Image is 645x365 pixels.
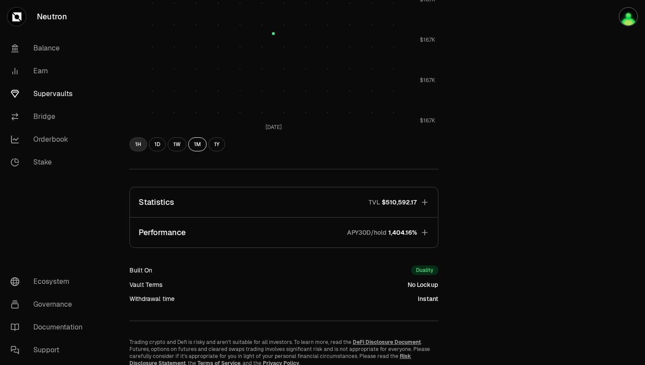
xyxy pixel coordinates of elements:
[4,105,95,128] a: Bridge
[4,151,95,174] a: Stake
[139,196,174,208] p: Statistics
[411,265,438,275] div: Duality
[130,218,438,247] button: PerformanceAPY30D/hold1,404.16%
[208,137,225,151] button: 1Y
[353,339,421,346] a: DeFi Disclosure Document
[420,36,435,43] tspan: $16.7K
[4,128,95,151] a: Orderbook
[619,7,638,26] img: q2
[129,137,147,151] button: 1H
[408,280,438,289] div: No Lockup
[4,339,95,361] a: Support
[130,187,438,217] button: StatisticsTVL$510,592.17
[420,117,435,124] tspan: $16.7K
[418,294,438,303] div: Instant
[420,77,435,84] tspan: $16.7K
[388,228,417,237] span: 1,404.16%
[4,37,95,60] a: Balance
[4,270,95,293] a: Ecosystem
[369,198,380,207] p: TVL
[129,339,438,346] p: Trading crypto and Defi is risky and aren't suitable for all investors. To learn more, read the .
[347,228,387,237] p: APY30D/hold
[265,124,282,131] tspan: [DATE]
[4,60,95,82] a: Earn
[129,266,152,275] div: Built On
[129,294,175,303] div: Withdrawal time
[4,316,95,339] a: Documentation
[4,82,95,105] a: Supervaults
[382,198,417,207] span: $510,592.17
[139,226,186,239] p: Performance
[129,280,162,289] div: Vault Terms
[4,293,95,316] a: Governance
[188,137,207,151] button: 1M
[149,137,166,151] button: 1D
[168,137,186,151] button: 1W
